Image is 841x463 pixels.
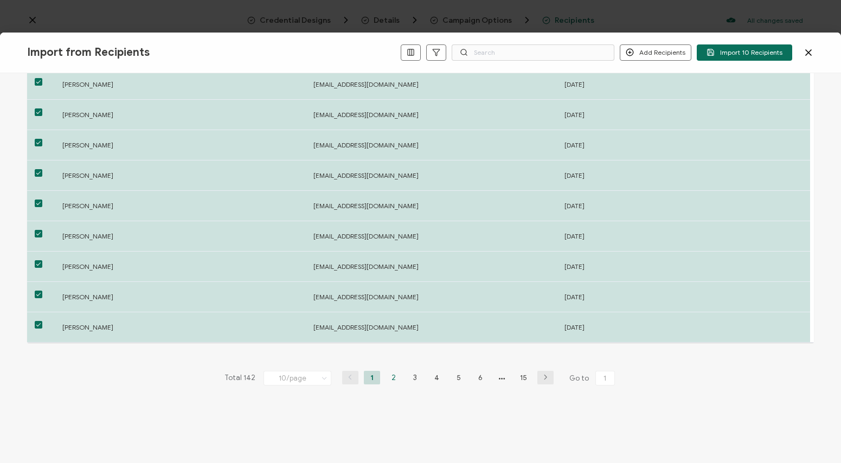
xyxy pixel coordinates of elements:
li: 3 [407,371,423,384]
span: [DATE] [564,293,585,301]
input: Search [452,44,614,61]
input: Select [264,371,331,385]
li: 1 [364,371,380,384]
span: [EMAIL_ADDRESS][DOMAIN_NAME] [313,232,419,240]
span: [EMAIL_ADDRESS][DOMAIN_NAME] [313,293,419,301]
li: 6 [472,371,489,384]
span: Import from Recipients [27,46,150,59]
span: [EMAIL_ADDRESS][DOMAIN_NAME] [313,171,419,179]
li: 4 [429,371,445,384]
span: [EMAIL_ADDRESS][DOMAIN_NAME] [313,111,419,119]
span: [PERSON_NAME] [62,323,113,331]
span: [DATE] [564,111,585,119]
span: [PERSON_NAME] [62,202,113,210]
span: [PERSON_NAME] [62,232,113,240]
span: [DATE] [564,141,585,149]
span: [EMAIL_ADDRESS][DOMAIN_NAME] [313,262,419,271]
span: [DATE] [564,262,585,271]
span: [DATE] [564,323,585,331]
span: [DATE] [564,171,585,179]
span: [EMAIL_ADDRESS][DOMAIN_NAME] [313,80,419,88]
span: [DATE] [564,202,585,210]
span: [PERSON_NAME] [62,262,113,271]
li: 2 [386,371,402,384]
li: 5 [451,371,467,384]
iframe: Chat Widget [787,411,841,463]
span: [EMAIL_ADDRESS][DOMAIN_NAME] [313,323,419,331]
span: [EMAIL_ADDRESS][DOMAIN_NAME] [313,141,419,149]
span: [EMAIL_ADDRESS][DOMAIN_NAME] [313,202,419,210]
button: Import 10 Recipients [697,44,792,61]
span: Total 142 [224,371,255,386]
span: Go to [569,371,617,386]
li: 15 [516,371,532,384]
span: [PERSON_NAME] [62,141,113,149]
span: [PERSON_NAME] [62,80,113,88]
span: [PERSON_NAME] [62,293,113,301]
span: [DATE] [564,232,585,240]
span: [DATE] [564,80,585,88]
span: Import 10 Recipients [707,48,782,56]
span: [PERSON_NAME] [62,171,113,179]
span: [PERSON_NAME] [62,111,113,119]
button: Add Recipients [620,44,691,61]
